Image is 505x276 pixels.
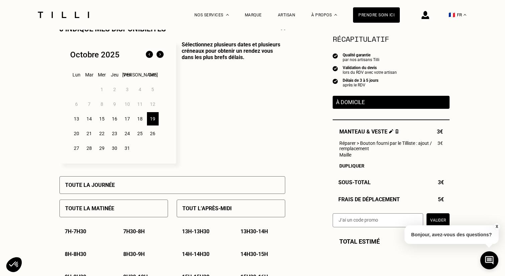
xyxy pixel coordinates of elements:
p: 7h30 - 8h [123,228,145,235]
div: 14 [83,112,95,125]
div: par nos artisans Tilli [343,57,379,62]
div: Frais de déplacement [333,196,450,203]
img: Mois suivant [155,49,165,60]
img: Mois précédent [144,49,155,60]
a: Prendre soin ici [353,7,400,23]
img: Éditer [389,129,393,133]
div: 27 [71,142,82,155]
div: Total estimé [333,238,450,245]
div: 22 [96,127,108,140]
div: lors du RDV avec votre artisan [343,70,397,75]
p: Tout l’après-midi [182,205,232,212]
span: 🇫🇷 [449,12,455,18]
img: menu déroulant [464,14,466,16]
div: 15 [96,112,108,125]
div: 31 [122,142,133,155]
img: Logo du service de couturière Tilli [35,12,92,18]
div: 21 [83,127,95,140]
p: 14h - 14h30 [182,251,209,257]
div: Sous-Total [333,179,450,186]
span: 3€ [437,128,443,135]
a: Marque [245,13,262,17]
p: Bonjour, avez-vous des questions? [404,225,499,244]
span: Maille [339,152,351,158]
p: Toute la journée [65,182,115,188]
img: Menu déroulant à propos [334,14,337,16]
img: icon list info [333,78,338,84]
div: 17 [122,112,133,125]
div: 28 [83,142,95,155]
div: 25 [134,127,146,140]
p: 14h30 - 15h [240,251,268,257]
div: Dupliquer [339,163,443,169]
div: 20 [71,127,82,140]
div: 19 [147,112,159,125]
span: 3€ [438,179,444,186]
span: 3€ [438,141,443,146]
div: 18 [134,112,146,125]
div: 16 [109,112,121,125]
span: Manteau & veste [339,128,399,135]
p: Toute la matinée [65,205,114,212]
button: X [493,223,500,230]
img: icône connexion [422,11,429,19]
p: 13h30 - 14h [240,228,268,235]
span: Réparer > Bouton fourni par le Tilliste : ajout / remplacement [339,141,438,151]
div: 23 [109,127,121,140]
div: Octobre 2025 [70,50,120,59]
input: J‘ai un code promo [333,213,423,227]
p: Sélectionnez plusieurs dates et plusieurs créneaux pour obtenir un rendez vous dans les plus bref... [176,41,285,164]
button: Valider [427,213,450,227]
img: icon list info [333,53,338,59]
div: 13 [71,112,82,125]
section: Récapitulatif [333,33,450,44]
a: Artisan [278,13,296,17]
div: Qualité garantie [343,53,379,57]
img: Menu déroulant [226,14,229,16]
div: 26 [147,127,159,140]
div: 30 [109,142,121,155]
p: 13h - 13h30 [182,228,209,235]
p: À domicile [336,99,446,105]
p: 7h - 7h30 [65,228,86,235]
div: Délais de 3 à 5 jours [343,78,378,83]
p: 8h30 - 9h [123,251,145,257]
img: icon list info [333,65,338,71]
div: 29 [96,142,108,155]
div: Validation du devis [343,65,397,70]
img: Supprimer [395,129,399,133]
p: 8h - 8h30 [65,251,86,257]
div: après le RDV [343,83,378,87]
div: 24 [122,127,133,140]
span: 5€ [438,196,444,203]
